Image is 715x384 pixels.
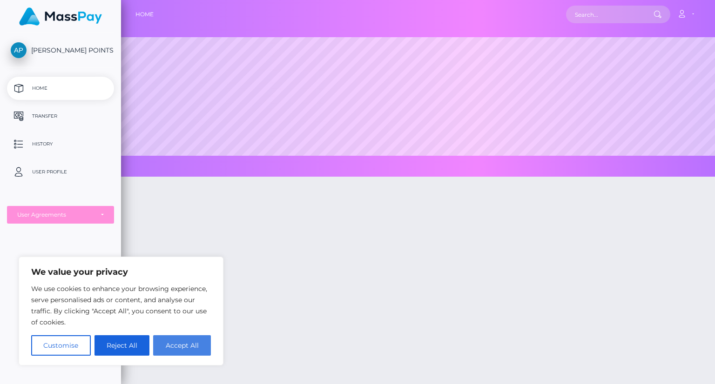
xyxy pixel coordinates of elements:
a: User Profile [7,160,114,184]
div: User Agreements [17,211,94,218]
div: We value your privacy [19,257,223,365]
button: Reject All [94,335,150,356]
input: Search... [566,6,654,23]
button: User Agreements [7,206,114,224]
p: We use cookies to enhance your browsing experience, serve personalised ads or content, and analys... [31,283,211,328]
p: Home [11,81,110,95]
button: Customise [31,335,91,356]
img: MassPay [19,7,102,26]
p: History [11,137,110,151]
a: Transfer [7,105,114,128]
a: History [7,132,114,156]
p: User Profile [11,165,110,179]
p: Transfer [11,109,110,123]
a: Home [135,5,154,24]
button: Accept All [153,335,211,356]
a: Home [7,77,114,100]
p: We value your privacy [31,266,211,278]
span: [PERSON_NAME] POINTS [7,46,114,54]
